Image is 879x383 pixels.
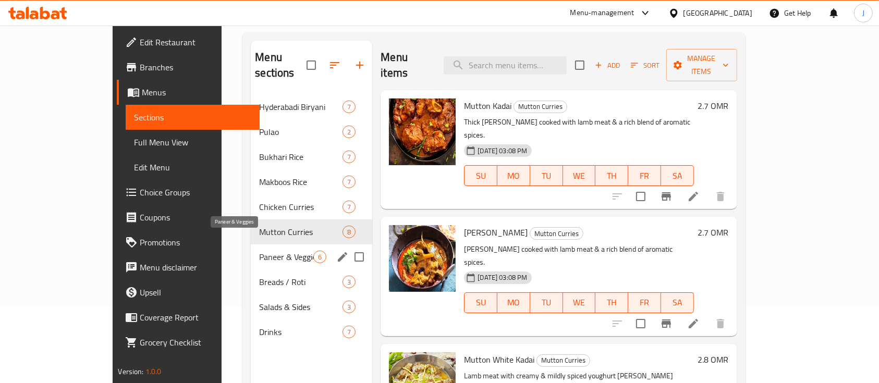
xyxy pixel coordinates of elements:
[632,168,657,183] span: FR
[343,152,355,162] span: 7
[117,205,260,230] a: Coupons
[118,365,143,378] span: Version:
[591,57,624,73] span: Add item
[140,311,251,324] span: Coverage Report
[343,102,355,112] span: 7
[140,186,251,199] span: Choice Groups
[251,244,372,269] div: Paneer & Veggies6edit
[117,330,260,355] a: Grocery Checklist
[630,313,652,335] span: Select to update
[381,50,431,81] h2: Menu items
[343,101,356,113] div: items
[343,126,356,138] div: items
[343,176,356,188] div: items
[502,295,526,310] span: MO
[117,280,260,305] a: Upsell
[534,168,559,183] span: TU
[251,119,372,144] div: Pulao2
[591,57,624,73] button: Add
[698,225,729,240] h6: 2.7 OMR
[314,252,326,262] span: 6
[251,294,372,319] div: Salads & Sides3
[134,161,251,174] span: Edit Menu
[343,326,356,338] div: items
[259,151,343,163] div: Bukhari Rice
[145,365,162,378] span: 1.0.0
[343,177,355,187] span: 7
[464,352,534,367] span: Mutton White Kadai
[469,295,493,310] span: SU
[630,186,652,207] span: Select to update
[595,292,628,313] button: TH
[666,49,737,81] button: Manage items
[343,301,356,313] div: items
[464,243,693,269] p: [PERSON_NAME] cooked with lamb meat & a rich blend of aromatic spices.
[530,292,563,313] button: TU
[631,59,660,71] span: Sort
[708,311,733,336] button: delete
[343,302,355,312] span: 3
[343,276,356,288] div: items
[464,98,511,114] span: Mutton Kadai
[259,176,343,188] span: Makboos Rice
[343,127,355,137] span: 2
[259,276,343,288] span: Breads / Roti
[117,180,260,205] a: Choice Groups
[251,319,372,344] div: Drinks7
[117,55,260,80] a: Branches
[343,201,356,213] div: items
[530,228,583,240] span: Mutton Curries
[140,61,251,73] span: Branches
[661,165,694,186] button: SA
[600,295,624,310] span: TH
[142,86,251,98] span: Menus
[343,202,355,212] span: 7
[514,101,567,113] div: Mutton Curries
[628,165,661,186] button: FR
[537,354,590,366] span: Mutton Curries
[259,326,343,338] span: Drinks
[570,7,634,19] div: Menu-management
[683,7,752,19] div: [GEOGRAPHIC_DATA]
[464,165,497,186] button: SU
[624,57,666,73] span: Sort items
[251,269,372,294] div: Breads / Roti3
[343,327,355,337] span: 7
[563,292,596,313] button: WE
[389,225,456,292] img: Mutton Masala
[593,59,621,71] span: Add
[140,336,251,349] span: Grocery Checklist
[343,227,355,237] span: 8
[126,105,260,130] a: Sections
[675,52,729,78] span: Manage items
[464,225,528,240] span: [PERSON_NAME]
[313,251,326,263] div: items
[665,168,690,183] span: SA
[600,168,624,183] span: TH
[567,295,592,310] span: WE
[259,251,313,263] span: Paneer & Veggies
[530,165,563,186] button: TU
[628,292,661,313] button: FR
[534,295,559,310] span: TU
[708,184,733,209] button: delete
[654,311,679,336] button: Branch-specific-item
[687,317,700,330] a: Edit menu item
[251,94,372,119] div: Hyderabadi Biryani7
[259,101,343,113] span: Hyderabadi Biryani
[444,56,567,75] input: search
[335,249,350,265] button: edit
[140,236,251,249] span: Promotions
[473,146,531,156] span: [DATE] 03:08 PM
[251,194,372,219] div: Chicken Curries7
[251,144,372,169] div: Bukhari Rice7
[464,292,497,313] button: SU
[259,201,343,213] span: Chicken Curries
[469,168,493,183] span: SU
[126,130,260,155] a: Full Menu View
[687,190,700,203] a: Edit menu item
